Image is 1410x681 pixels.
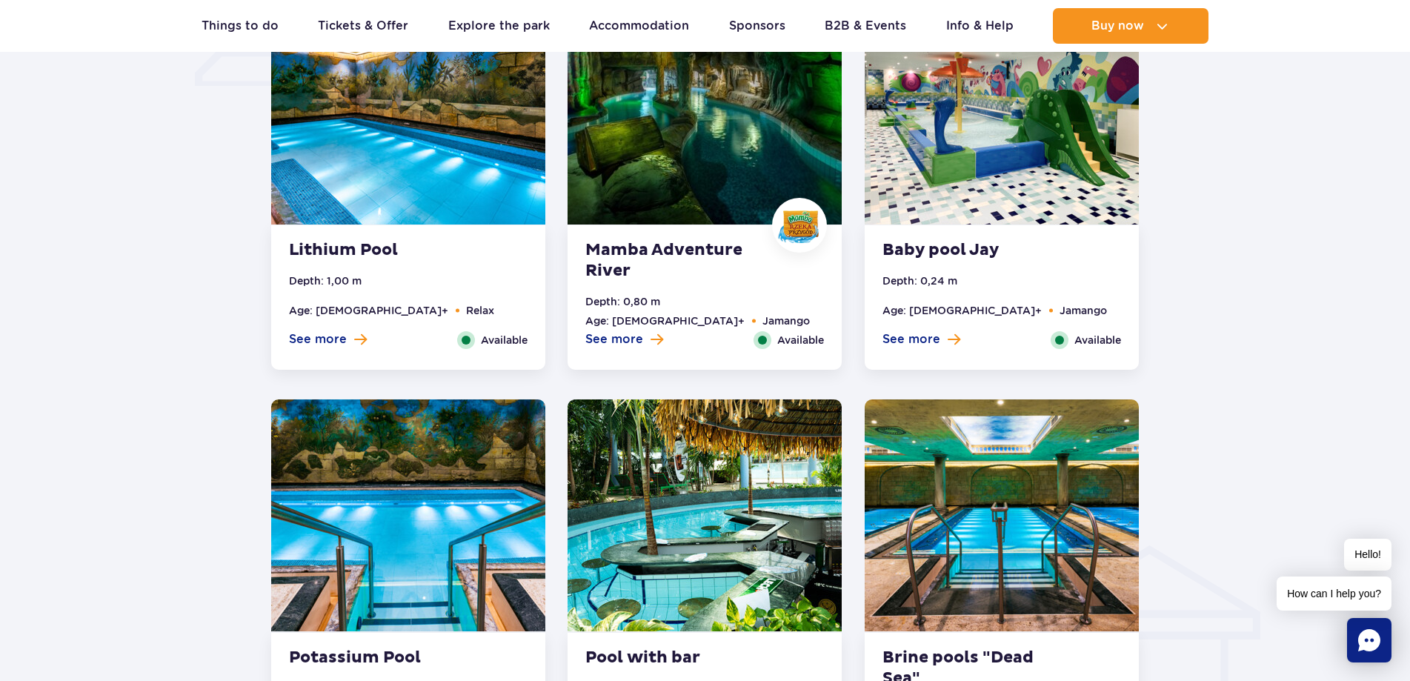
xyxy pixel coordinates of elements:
li: Age: [DEMOGRAPHIC_DATA]+ [289,302,448,319]
strong: Lithium Pool [289,240,468,261]
a: Things to do [202,8,279,44]
strong: Baby pool Jay [882,240,1062,261]
a: Tickets & Offer [318,8,408,44]
div: Chat [1347,618,1391,662]
li: Age: [DEMOGRAPHIC_DATA]+ [585,313,745,329]
strong: Mamba Adventure River [585,240,765,282]
li: Jamango [762,313,810,329]
img: Potassium Pool [271,399,545,631]
span: Available [777,332,824,348]
span: Hello! [1344,539,1391,571]
img: Pool with bar [568,399,842,631]
button: See more [289,331,367,348]
li: Age: [DEMOGRAPHIC_DATA]+ [882,302,1042,319]
a: Info & Help [946,8,1014,44]
span: Available [481,332,528,348]
span: See more [585,331,643,348]
span: See more [882,331,940,348]
strong: Potassium Pool [289,648,468,668]
a: B2B & Events [825,8,906,44]
li: Depth: 0,24 m [882,273,957,289]
li: Depth: 1,00 m [289,273,362,289]
a: Sponsors [729,8,785,44]
button: Buy now [1053,8,1208,44]
img: Baseny solankowe [865,399,1139,631]
li: Jamango [1060,302,1107,319]
span: Available [1074,332,1121,348]
span: See more [289,331,347,348]
span: Buy now [1091,19,1144,33]
li: Relax [466,302,494,319]
span: How can I help you? [1277,577,1391,611]
a: Accommodation [589,8,689,44]
strong: Pool with bar [585,648,765,668]
button: See more [585,331,663,348]
button: See more [882,331,960,348]
a: Explore the park [448,8,550,44]
li: Depth: 0,80 m [585,293,660,310]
